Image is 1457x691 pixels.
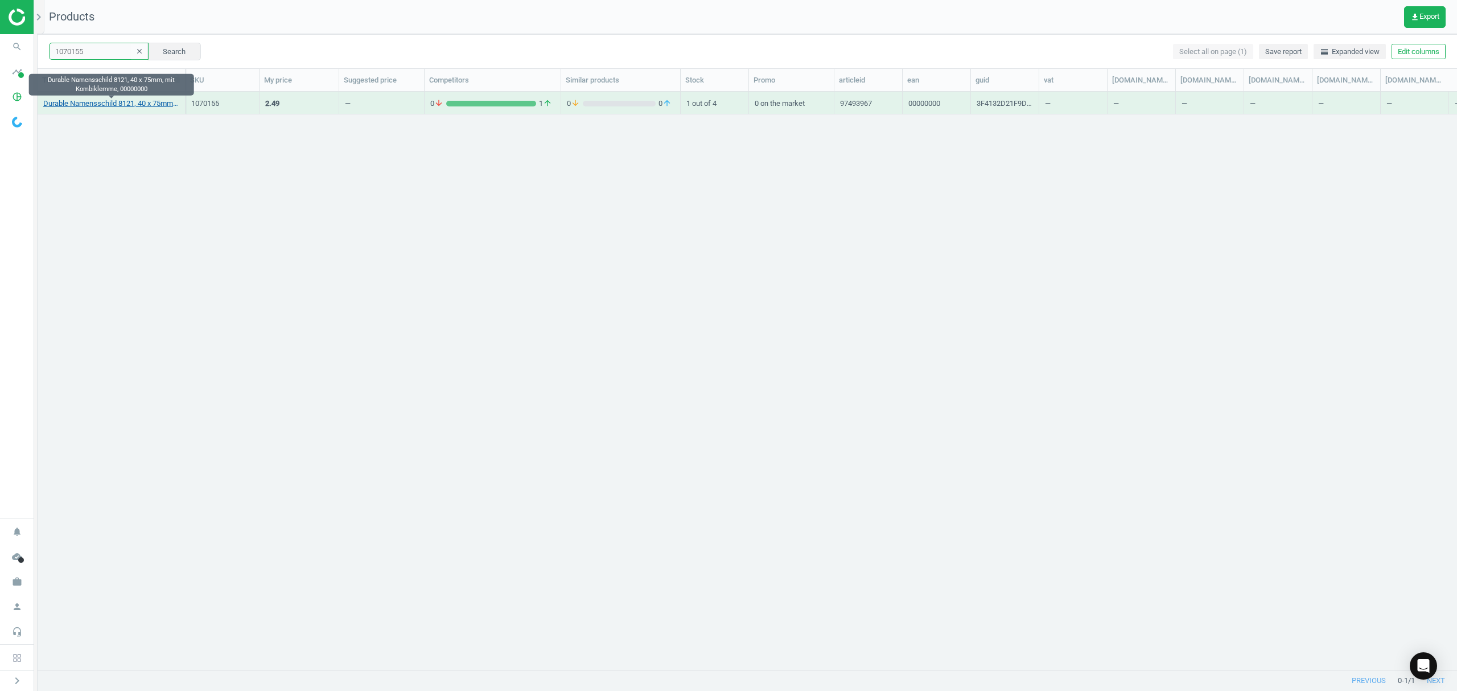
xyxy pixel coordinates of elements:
[908,98,940,113] div: 00000000
[1410,13,1419,22] i: get_app
[6,621,28,643] i: headset_mic
[1317,75,1376,85] div: [DOMAIN_NAME](ean)
[9,9,89,26] img: ajHJNr6hYgQAAAAASUVORK5CYII=
[1250,93,1306,113] div: —
[1386,93,1443,113] div: —
[1392,44,1446,60] button: Edit columns
[135,47,143,55] i: clear
[685,75,744,85] div: Stock
[1314,44,1386,60] button: horizontal_splitExpanded view
[755,93,828,113] div: 0 on the market
[49,10,94,23] span: Products
[543,98,552,109] i: arrow_upward
[10,674,24,688] i: chevron_right
[839,75,898,85] div: articleid
[6,86,28,108] i: pie_chart_outlined
[6,61,28,83] i: timeline
[38,92,1457,657] div: grid
[566,75,676,85] div: Similar products
[6,546,28,567] i: cloud_done
[1179,47,1247,57] span: Select all on page (1)
[1045,93,1101,113] div: —
[6,521,28,542] i: notifications
[49,43,149,60] input: SKU/Title search
[656,98,674,109] span: 0
[29,74,194,96] div: Durable Namensschild 8121, 40 x 75mm, mit Kombiklemme, 00000000
[1259,44,1308,60] button: Save report
[1410,13,1439,22] span: Export
[3,673,31,688] button: chevron_right
[1112,75,1171,85] div: [DOMAIN_NAME](brand)
[1404,6,1446,28] button: get_appExport
[1113,93,1170,113] div: —
[12,117,22,127] img: wGWNvw8QSZomAAAAABJRU5ErkJggg==
[43,98,179,109] a: Durable Namensschild 8121, 40 x 75mm, mit Kombiklemme, 00000000
[190,75,254,85] div: SKU
[1408,676,1415,686] span: / 1
[571,98,580,109] i: arrow_downward
[6,36,28,57] i: search
[567,98,583,109] span: 0
[1182,93,1238,113] div: —
[1398,676,1408,686] span: 0 - 1
[907,75,966,85] div: ean
[345,98,351,113] div: —
[1044,75,1102,85] div: vat
[6,596,28,618] i: person
[430,98,446,109] span: 0
[1340,671,1398,691] button: previous
[1385,75,1444,85] div: [DOMAIN_NAME](image_url)
[1320,47,1329,56] i: horizontal_split
[1318,93,1374,113] div: —
[434,98,443,109] i: arrow_downward
[1320,47,1380,57] span: Expanded view
[662,98,672,109] i: arrow_upward
[265,98,279,109] div: 2.49
[754,75,829,85] div: Promo
[1173,44,1253,60] button: Select all on page (1)
[32,10,46,24] i: chevron_right
[147,43,201,60] button: Search
[536,98,555,109] span: 1
[264,75,334,85] div: My price
[191,98,253,109] div: 1070155
[1180,75,1239,85] div: [DOMAIN_NAME](delivery)
[344,75,419,85] div: Suggested price
[1265,47,1302,57] span: Save report
[840,98,872,113] div: 97493967
[429,75,556,85] div: Competitors
[1249,75,1307,85] div: [DOMAIN_NAME](description)
[1415,671,1457,691] button: next
[131,44,148,60] button: clear
[6,571,28,593] i: work
[1410,652,1437,680] div: Open Intercom Messenger
[976,75,1034,85] div: guid
[977,98,1033,113] div: 3F4132D21F9D6B1FE06365033D0A728F
[686,93,743,113] div: 1 out of 4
